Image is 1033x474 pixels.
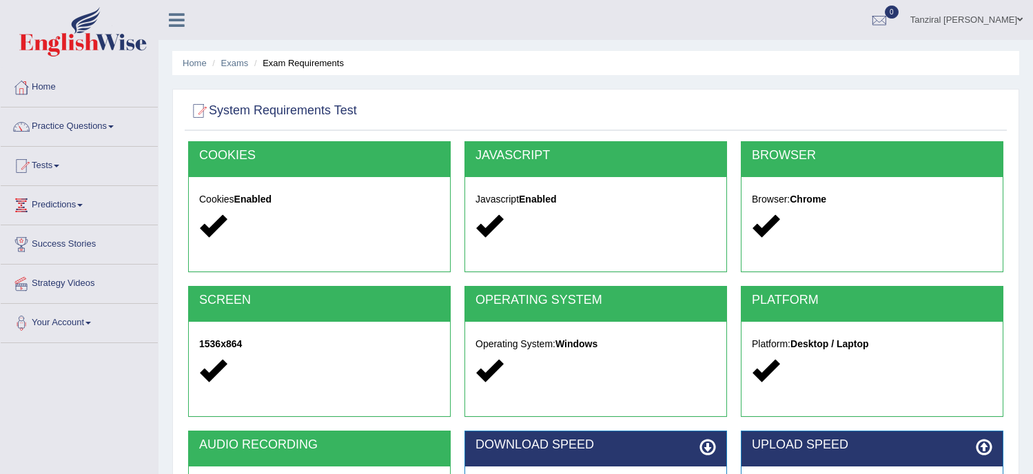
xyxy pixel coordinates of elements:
[251,56,344,70] li: Exam Requirements
[199,194,440,205] h5: Cookies
[1,304,158,338] a: Your Account
[475,438,716,452] h2: DOWNLOAD SPEED
[234,194,272,205] strong: Enabled
[188,101,357,121] h2: System Requirements Test
[475,339,716,349] h5: Operating System:
[885,6,899,19] span: 0
[475,149,716,163] h2: JAVASCRIPT
[199,438,440,452] h2: AUDIO RECORDING
[1,147,158,181] a: Tests
[475,194,716,205] h5: Javascript
[752,339,992,349] h5: Platform:
[752,438,992,452] h2: UPLOAD SPEED
[199,149,440,163] h2: COOKIES
[1,265,158,299] a: Strategy Videos
[1,186,158,220] a: Predictions
[475,293,716,307] h2: OPERATING SYSTEM
[199,293,440,307] h2: SCREEN
[790,338,869,349] strong: Desktop / Laptop
[1,68,158,103] a: Home
[555,338,597,349] strong: Windows
[752,293,992,307] h2: PLATFORM
[183,58,207,68] a: Home
[199,338,242,349] strong: 1536x864
[221,58,249,68] a: Exams
[519,194,556,205] strong: Enabled
[1,225,158,260] a: Success Stories
[790,194,826,205] strong: Chrome
[1,107,158,142] a: Practice Questions
[752,194,992,205] h5: Browser:
[752,149,992,163] h2: BROWSER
